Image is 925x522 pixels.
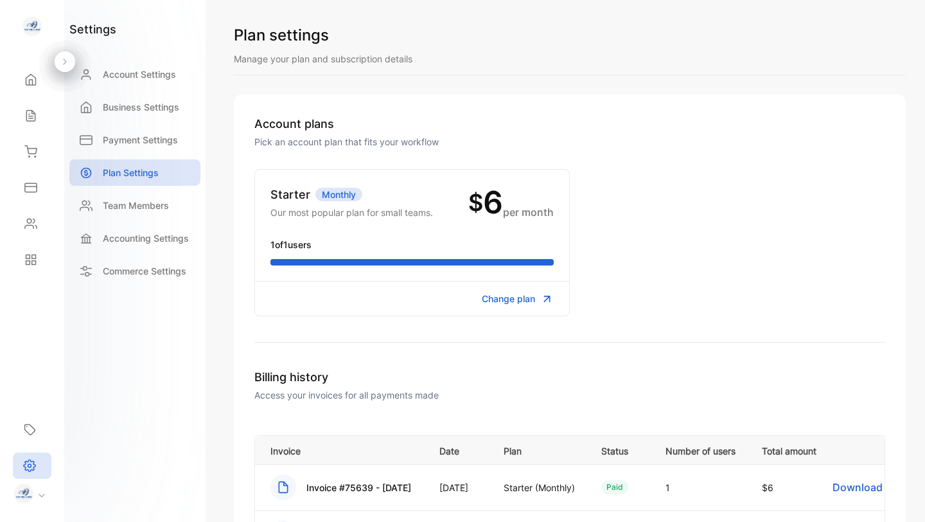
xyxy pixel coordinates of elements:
[69,61,200,87] a: Account Settings
[665,481,736,494] p: 1
[14,484,33,503] img: profile
[254,368,885,386] h1: Billing history
[270,206,433,219] p: Our most popular plan for small teams.
[103,100,179,114] p: Business Settings
[468,185,483,220] p: $
[482,292,554,305] button: Change plan
[234,24,906,47] h1: Plan settings
[69,21,116,38] h1: settings
[306,481,411,494] p: Invoice #75639 - [DATE]
[254,115,885,132] h1: Account plans
[315,188,362,201] p: Monthly
[665,442,736,458] p: Number of users
[254,388,885,402] p: Access your invoices for all payments made
[439,481,477,494] p: [DATE]
[103,67,176,81] p: Account Settings
[22,17,42,36] img: logo
[103,166,159,179] p: Plan Settings
[69,127,200,153] a: Payment Settings
[69,94,200,120] a: Business Settings
[69,192,200,219] a: Team Members
[270,186,310,203] p: Starter
[439,442,477,458] p: Date
[503,204,554,220] p: per month
[601,442,639,458] p: Status
[103,231,189,245] p: Accounting Settings
[673,63,925,522] iframe: LiveChat chat widget
[234,52,906,66] p: Manage your plan and subscription details
[254,135,885,148] p: Pick an account plan that fits your workflow
[103,264,186,278] p: Commerce Settings
[103,199,169,212] p: Team Members
[482,292,535,305] span: Change plan
[103,133,178,147] p: Payment Settings
[69,258,200,284] a: Commerce Settings
[270,238,554,251] p: 1 of 1 users
[504,442,575,458] p: Plan
[69,159,200,186] a: Plan Settings
[69,225,200,251] a: Accounting Settings
[483,187,503,218] p: 6
[504,481,575,494] p: Starter (Monthly)
[601,480,628,494] div: paid
[270,442,423,458] p: Invoice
